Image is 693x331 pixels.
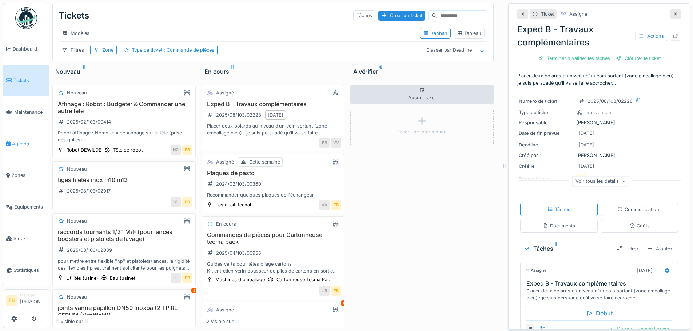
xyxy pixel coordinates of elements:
div: À vérifier [353,67,491,76]
div: Début [525,306,673,321]
div: Placer deux bolards au niveau d’un coin sortant (zone emballage bleu) : je suis persuadé qu’il va... [526,287,675,301]
div: FB [182,145,192,155]
span: Équipements [14,203,46,210]
a: Zones [3,160,49,191]
li: [PERSON_NAME] [20,292,46,308]
div: Créer une intervention [397,128,447,135]
div: FB [331,200,341,210]
div: Guides verts pour têtes pliage cartons Kit entretien vérin pousseur de piles de cartons en sortie... [205,261,342,274]
div: Pasto lait Tecnal [215,201,251,208]
div: Aucun ticket [350,85,494,104]
div: Actions [635,31,667,41]
div: Clôturer le ticket [613,53,664,63]
div: Type de ticket [519,109,573,116]
div: Assigné [216,306,234,313]
a: FB Manager[PERSON_NAME] [6,292,46,310]
div: [DATE] [268,112,283,118]
div: 2025/04/103/00955 [216,250,261,257]
div: Communications [617,206,662,213]
div: 1 [341,300,346,306]
div: Placer deux bolards au niveau d’un coin sortant (zone emballage bleu) : je suis persuadé qu’il va... [205,122,342,136]
div: FB [182,197,192,207]
h3: Exped B - Travaux complémentaires [526,280,675,287]
a: Équipements [3,191,49,223]
div: Nouveau [55,67,193,76]
a: Dashboard [3,33,49,65]
div: Assigné [216,89,234,96]
div: Cette semaine [249,158,280,165]
div: [PERSON_NAME] [519,119,680,126]
sup: 11 [231,67,234,76]
div: Robot DEWILDE [66,146,101,153]
div: NG [171,145,181,155]
div: Ajouter [644,244,675,254]
div: Responsable [519,119,573,126]
div: Exped B - Travaux complémentaires [517,23,681,49]
div: Manager [20,292,46,298]
div: FB [182,273,192,283]
div: pour mettre entre flexible "hp" et pistolets/lances, la rigidité des flexibles hp est vraiment so... [56,258,192,271]
div: Créé le [519,163,573,170]
img: Badge_color-CXgf-gQk.svg [15,7,37,29]
div: [PERSON_NAME] [519,152,680,159]
h3: Exped B - Travaux complémentaires [205,101,342,108]
div: Type de ticket [132,47,214,53]
div: LH [171,273,181,283]
div: 2024/02/103/00360 [216,181,261,187]
h3: Plaques de pasto [205,170,342,177]
div: Coûts [629,222,650,229]
sup: 1 [555,244,557,253]
span: Zones [12,172,46,179]
div: Intervention [585,109,612,116]
div: VV [319,200,330,210]
div: Tâches [353,10,375,21]
div: 2025/08/103/02228 [216,112,261,118]
h3: joints vanne papillon DN50 Inoxpa (2 TP RL SERUM (Ventfield)) [56,304,192,318]
h3: tiges filetés inox m10 m12 [56,177,192,183]
div: Assigné [569,11,587,17]
span: Agenda [12,140,46,147]
div: Voir tous les détails [572,176,629,186]
a: Tickets [3,65,49,96]
span: Stock [13,235,46,242]
div: Assigné [525,267,547,274]
a: Stock [3,223,49,254]
div: Modèles [59,28,93,39]
div: En cours [216,221,236,227]
div: JB [319,286,330,296]
h3: raccords tournants 1/2" M/F (pour lances boosters et pistolets de lavage) [56,229,192,242]
div: Filtres [59,45,87,55]
div: Utilités (usine) [66,275,98,282]
div: [DATE] [578,130,594,137]
a: Statistiques [3,254,49,286]
div: Eau (usine) [110,275,135,282]
span: Statistiques [13,267,46,274]
div: Kanban [423,30,447,37]
div: 2 [191,288,197,293]
div: Nouveau [67,218,87,225]
a: Agenda [3,128,49,160]
div: [DATE] [578,141,594,148]
div: Nouveau [67,89,87,96]
div: Tâches [547,206,570,213]
div: En cours [204,67,342,76]
div: Créé par [519,152,573,159]
span: Dashboard [13,45,46,52]
div: Filtrer [614,244,641,254]
span: Tickets [13,77,46,84]
div: FB [331,286,341,296]
div: 11 visible sur 11 [56,318,88,325]
div: 2025/02/103/00414 [67,118,111,125]
div: Assigné [216,158,234,165]
div: 12 visible sur 11 [205,318,239,325]
div: Zone [102,47,113,53]
div: FB [319,138,330,148]
div: [DATE] [637,267,653,274]
div: Tickets [59,6,89,25]
h3: Commandes de pièces pour Cartonneuse tecma pack [205,231,342,245]
div: Tableau [457,30,481,37]
div: Robot affinage : Nombreux dépannage sur la tête (prise des grilles). Les techniciens n'ont pas tj... [56,129,192,143]
span: Maintenance [14,109,46,116]
div: Numéro de ticket [519,98,573,105]
div: BB [171,197,181,207]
